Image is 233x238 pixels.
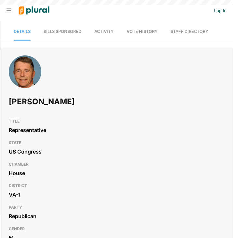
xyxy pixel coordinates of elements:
[9,190,225,200] div: VA-1
[9,211,225,221] div: Republican
[9,92,138,112] h1: [PERSON_NAME]
[9,225,225,233] h3: GENDER
[94,22,114,41] a: Activity
[9,125,225,135] div: Representative
[9,55,41,95] img: Headshot of Rob Wittman
[94,29,114,34] span: Activity
[9,139,225,147] h3: STATE
[9,203,225,211] h3: PARTY
[9,160,225,168] h3: CHAMBER
[14,22,31,41] a: Details
[9,147,225,156] div: US Congress
[9,182,225,190] h3: DISTRICT
[9,117,225,125] h3: TITLE
[44,29,81,34] span: Bills Sponsored
[9,168,225,178] div: House
[127,29,158,34] span: Vote History
[214,7,226,13] a: Log In
[127,22,158,41] a: Vote History
[44,22,81,41] a: Bills Sponsored
[14,29,31,34] span: Details
[171,22,208,41] a: Staff Directory
[14,0,54,21] img: Logo for Plural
